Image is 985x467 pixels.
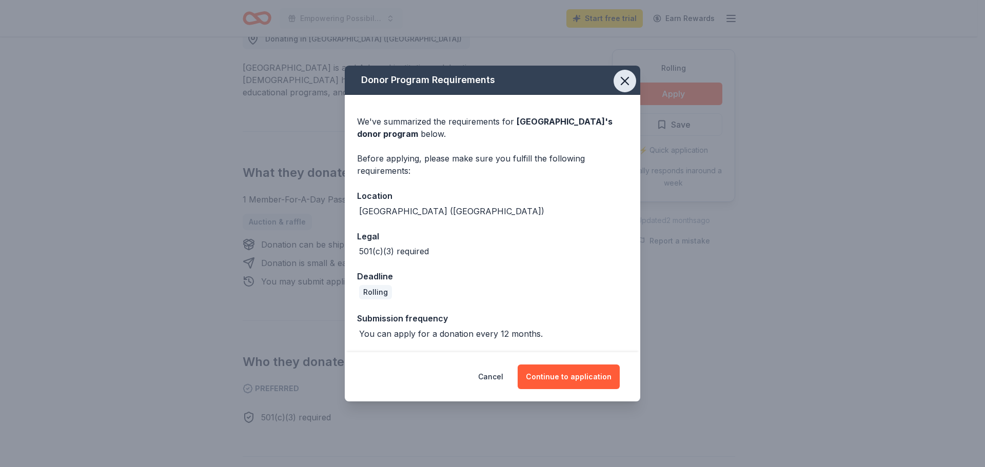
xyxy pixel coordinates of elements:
div: Deadline [357,270,628,283]
div: You can apply for a donation every 12 months. [359,328,543,340]
div: 501(c)(3) required [359,245,429,257]
div: Donor Program Requirements [345,66,640,95]
div: Submission frequency [357,312,628,325]
div: Location [357,189,628,202]
button: Continue to application [518,364,620,389]
div: Before applying, please make sure you fulfill the following requirements: [357,152,628,177]
div: Rolling [359,285,392,299]
div: Legal [357,230,628,243]
div: We've summarized the requirements for below. [357,115,628,140]
div: [GEOGRAPHIC_DATA] ([GEOGRAPHIC_DATA]) [359,205,544,217]
button: Cancel [478,364,503,389]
